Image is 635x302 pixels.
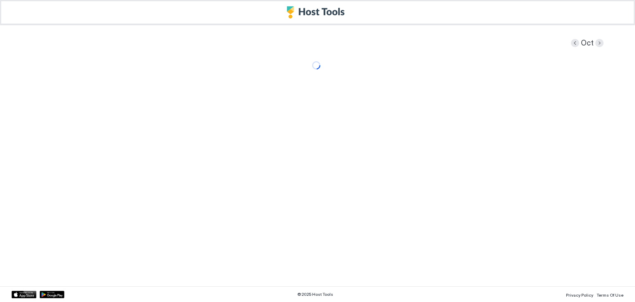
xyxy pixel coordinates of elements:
div: loading [312,61,320,70]
button: Next month [595,39,604,47]
span: © 2025 Host Tools [297,292,333,297]
a: Privacy Policy [566,290,593,299]
a: Terms Of Use [597,290,623,299]
span: Privacy Policy [566,292,593,297]
a: App Store [12,291,36,298]
a: Google Play Store [40,291,64,298]
span: Oct [581,38,594,48]
span: Terms Of Use [597,292,623,297]
button: Previous month [571,39,579,47]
